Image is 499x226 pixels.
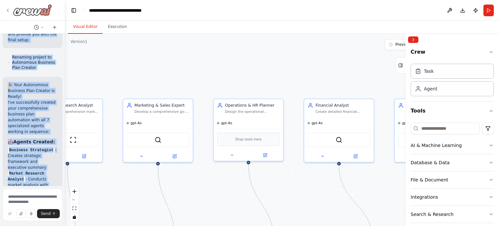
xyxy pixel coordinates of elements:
[394,99,465,163] div: Compliance & Risk ExpertAnalyze legal, regulatory, and operational risks for {business_name}. Ide...
[68,153,100,160] button: Open in side panel
[411,171,494,188] button: File & Document
[17,209,25,218] button: Upload files
[339,153,371,160] button: Open in side panel
[402,121,413,126] span: gpt-4o
[70,187,79,196] button: zoom in
[131,121,142,126] span: gpt-4o
[44,109,99,114] div: Conduct comprehensive market analysis for {business_name} in the {target_market}. Research indust...
[225,102,280,108] div: Operations & HR Planner
[408,36,418,43] button: Collapse right sidebar
[411,211,454,218] div: Search & Research
[31,23,47,31] button: Switch to previous chat
[221,121,232,126] span: gpt-4o
[411,206,494,223] button: Search & Research
[411,61,494,101] div: Crew
[134,102,189,108] div: Marketing & Sales Expert
[424,68,434,74] div: Task
[8,139,57,145] h3: 🤖
[395,42,434,47] span: Previous executions
[411,137,494,154] button: AI & Machine Learning
[69,6,78,15] button: Hide left sidebar
[411,154,494,171] button: Database & Data
[411,102,494,120] button: Tools
[122,99,193,163] div: Marketing & Sales ExpertDevelop a comprehensive go-to-market strategy for {business_name}. Create...
[225,109,280,114] div: Design the operational framework and human resources strategy for {business_name}. Define busines...
[213,99,284,161] div: Operations & HR PlannerDesign the operational framework and human resources strategy for {busines...
[70,196,79,204] button: zoom out
[411,142,462,149] div: AI & Machine Learning
[49,23,60,31] button: Start a new chat
[70,39,87,44] div: Version 1
[37,209,60,218] button: Send
[103,20,132,34] button: Execution
[8,147,57,170] li: - Creates strategic framework and executive summary
[70,213,79,221] button: toggle interactivity
[411,177,448,183] div: File & Document
[12,55,57,70] span: Renaming project to Autonomous Business Plan Creator
[70,187,79,221] div: React Flow controls
[336,137,342,143] img: SerperDevTool
[236,137,262,142] span: Drop tools here
[385,39,463,50] button: Previous executions
[249,152,281,159] button: Open in side panel
[44,102,99,108] div: Market Research Analyst
[8,100,57,135] p: I've successfully created your comprehensive business plan automation with all 7 specialized agen...
[134,109,189,114] div: Develop a comprehensive go-to-market strategy for {business_name}. Create marketing campaigns, de...
[411,159,450,166] div: Database & Data
[312,121,323,126] span: gpt-4o
[41,211,51,216] span: Send
[304,99,375,163] div: Financial AnalystCreate detailed financial projections and funding strategy for {business_name}. ...
[8,82,57,100] h2: 🎉 Your Autonomous Business Plan Creator is Ready!
[424,86,437,92] div: Agent
[411,194,438,200] div: Integrations
[155,137,161,143] img: SerperDevTool
[315,109,370,114] div: Create detailed financial projections and funding strategy for {business_name}. Develop 3-5 year ...
[8,171,44,182] code: Market Research Analyst
[315,102,370,108] div: Financial Analyst
[68,20,103,34] button: Visual Editor
[32,99,103,163] div: Market Research AnalystConduct comprehensive market analysis for {business_name} in the {target_m...
[159,153,190,160] button: Open in side panel
[13,4,52,16] img: Logo
[411,189,494,206] button: Integrations
[5,209,14,218] button: Improve this prompt
[13,139,55,144] strong: Agents Created:
[411,46,494,61] button: Crew
[8,147,55,153] code: Business Strategist
[70,204,79,213] button: fit view
[27,209,36,218] button: Click to speak your automation idea
[70,137,77,143] img: ScrapeWebsiteTool
[8,170,57,194] li: - Conducts market analysis with web research tools
[89,7,161,14] nav: breadcrumb
[403,34,408,226] button: Toggle Sidebar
